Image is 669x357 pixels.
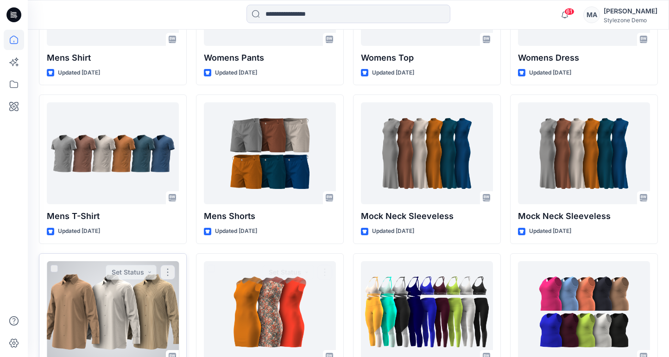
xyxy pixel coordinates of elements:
[204,102,336,204] a: Mens Shorts
[47,210,179,223] p: Mens T-Shirt
[529,226,571,236] p: Updated [DATE]
[529,68,571,78] p: Updated [DATE]
[372,226,414,236] p: Updated [DATE]
[583,6,600,23] div: MA
[215,68,257,78] p: Updated [DATE]
[361,51,493,64] p: Womens Top
[361,102,493,204] a: Mock Neck Sleeveless
[204,51,336,64] p: Womens Pants
[604,17,657,24] div: Stylezone Demo
[204,210,336,223] p: Mens Shorts
[361,210,493,223] p: Mock Neck Sleeveless
[372,68,414,78] p: Updated [DATE]
[604,6,657,17] div: [PERSON_NAME]
[518,51,650,64] p: Womens Dress
[518,210,650,223] p: Mock Neck Sleeveless
[58,226,100,236] p: Updated [DATE]
[215,226,257,236] p: Updated [DATE]
[518,102,650,204] a: Mock Neck Sleeveless
[58,68,100,78] p: Updated [DATE]
[47,102,179,204] a: Mens T-Shirt
[47,51,179,64] p: Mens Shirt
[564,8,574,15] span: 61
